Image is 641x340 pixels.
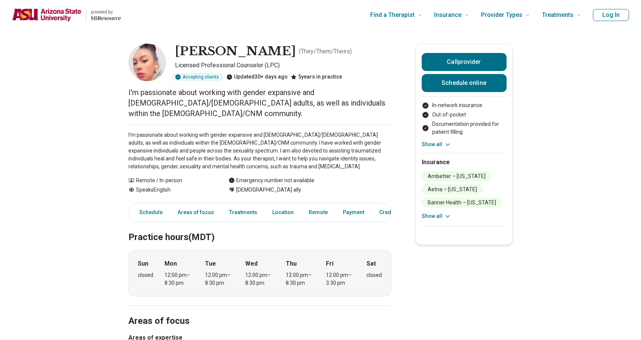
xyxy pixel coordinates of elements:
[286,271,315,287] div: 12:00 pm – 8:30 pm
[542,10,573,20] span: Treatments
[128,213,391,244] h2: Practice hours (MDT)
[326,259,333,268] strong: Fri
[164,259,177,268] strong: Mon
[128,186,214,194] div: Speaks English
[236,186,301,194] span: [DEMOGRAPHIC_DATA] ally
[128,44,166,81] img: Crista Jackson, Licensed Professional Counselor (LPC)
[367,271,382,279] div: closed
[128,250,391,296] div: When does the program meet?
[205,259,216,268] strong: Tue
[291,73,342,81] div: 5 years in practice
[128,177,214,184] div: Remote / In-person
[286,259,297,268] strong: Thu
[138,259,148,268] strong: Sun
[422,111,507,119] li: Out-of-pocket
[229,177,314,184] div: Emergency number not available
[422,198,502,208] li: Banner Health – [US_STATE]
[434,10,462,20] span: Insurance
[175,61,391,70] p: Licensed Professional Counselor (LPC)
[422,101,507,109] li: In-network insurance
[268,205,298,220] a: Location
[422,120,507,136] li: Documentation provided for patient filling
[164,271,193,287] div: 12:00 pm – 8:30 pm
[422,141,451,148] button: Show all
[326,271,355,287] div: 12:00 pm – 3:30 pm
[226,73,288,81] div: Updated 30+ days ago
[245,271,274,287] div: 12:00 pm – 8:30 pm
[367,259,376,268] strong: Sat
[91,9,121,15] p: powered by
[370,10,415,20] span: Find a Therapist
[375,205,412,220] a: Credentials
[422,74,507,92] a: Schedule online
[304,205,332,220] a: Remote
[299,47,352,56] p: ( They/Them/Theirs )
[173,205,219,220] a: Areas of focus
[128,297,391,328] h2: Areas of focus
[128,131,391,171] p: I'm passionate about working with gender expansive and [DEMOGRAPHIC_DATA]/[DEMOGRAPHIC_DATA] adul...
[422,53,507,71] button: Callprovider
[422,171,492,181] li: Ambetter – [US_STATE]
[205,271,234,287] div: 12:00 pm – 8:30 pm
[338,205,369,220] a: Payment
[225,205,262,220] a: Treatments
[138,271,153,279] div: closed
[245,259,258,268] strong: Wed
[481,10,522,20] span: Provider Types
[130,205,167,220] a: Schedule
[12,3,121,27] a: Home page
[422,184,483,195] li: Aetna – [US_STATE]
[422,212,451,220] button: Show all
[175,44,296,59] h1: [PERSON_NAME]
[172,73,223,81] div: Accepting clients
[593,9,629,21] button: Log In
[128,87,391,119] p: I'm passionate about working with gender expansive and [DEMOGRAPHIC_DATA]/[DEMOGRAPHIC_DATA] adul...
[422,101,507,136] ul: Payment options
[422,158,507,167] h2: Insurance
